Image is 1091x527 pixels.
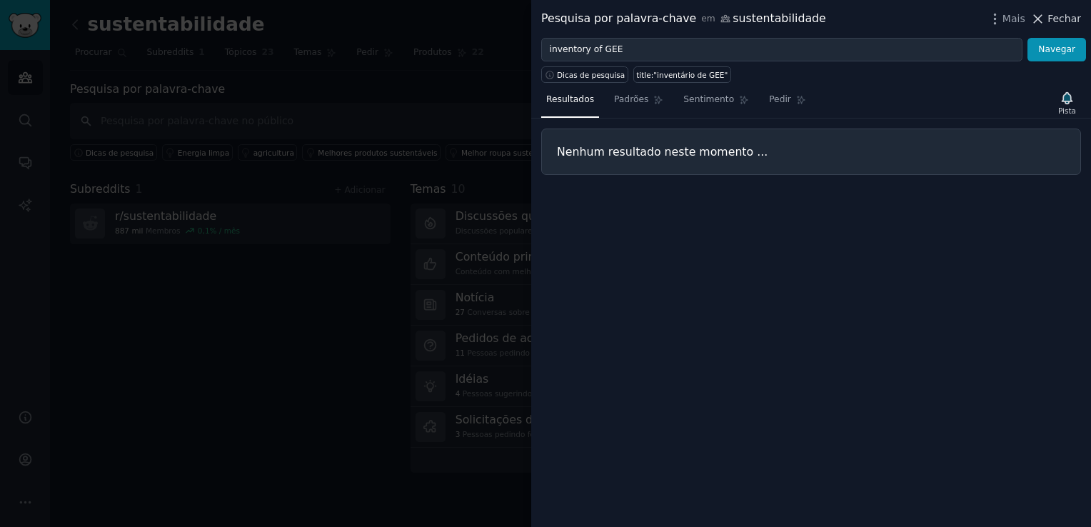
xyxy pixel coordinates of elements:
[701,13,715,26] span: em
[1027,38,1086,62] button: Navegar
[1058,106,1076,116] div: Pista
[636,70,728,80] div: title:"inventário de GEE"
[764,89,811,118] a: Pedir
[614,94,648,106] span: Padrões
[541,89,599,118] a: Resultados
[1030,11,1081,26] button: Fechar
[1047,11,1081,26] span: Fechar
[541,66,628,83] button: Dicas de pesquisa
[733,10,826,28] font: sustentabilidade
[546,94,594,106] span: Resultados
[678,89,754,118] a: Sentimento
[609,89,668,118] a: Padrões
[541,38,1022,62] input: Experimente uma palavra-chave relacionada ao seu negócio
[683,94,734,106] span: Sentimento
[1002,11,1025,26] span: Mais
[1053,88,1081,118] button: Pista
[557,70,625,80] span: Dicas de pesquisa
[541,10,696,28] font: Pesquisa por palavra-chave
[769,94,791,106] span: Pedir
[633,66,731,83] a: title:"inventário de GEE"
[557,144,1065,159] h3: Nenhum resultado neste momento ...
[987,11,1025,26] button: Mais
